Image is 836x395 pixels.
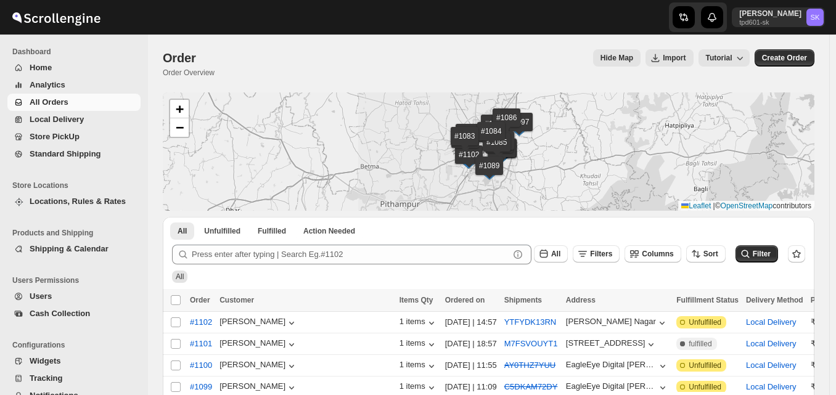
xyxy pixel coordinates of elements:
span: Local Delivery [30,115,84,124]
span: Order [190,296,210,304]
button: #1101 [182,334,219,354]
button: Analytics [7,76,141,94]
span: Action Needed [303,226,355,236]
span: Columns [642,250,673,258]
div: [DATE] | 18:57 [445,338,497,350]
span: Fulfilled [258,226,286,236]
span: Items Qty [400,296,433,304]
span: Saksham Khurna [806,9,824,26]
img: Marker [493,149,512,162]
span: #1099 [190,381,212,393]
text: SK [811,14,820,21]
button: Widgets [7,352,141,370]
span: Filters [590,250,612,258]
button: Fulfilled [250,222,293,240]
button: Local Delivery [746,382,797,391]
button: Columns [625,245,681,263]
button: [STREET_ADDRESS] [566,338,658,351]
img: Marker [486,124,504,138]
img: Marker [461,134,479,147]
span: Unfulfilled [689,360,721,370]
button: Cash Collection [7,305,141,322]
span: Filter [753,250,771,258]
span: Store PickUp [30,132,80,141]
button: Map action label [593,49,641,67]
s: C5DKAM72DY [504,382,558,391]
div: © contributors [678,201,814,211]
button: ActionNeeded [296,222,363,240]
img: Marker [510,123,528,136]
span: Shipments [504,296,542,304]
button: Sort [686,245,726,263]
span: Unfulfilled [689,317,721,327]
span: Unfulfilled [204,226,240,236]
input: Press enter after typing | Search Eg.#1102 [192,245,509,264]
div: [DATE] | 14:57 [445,316,497,328]
span: All [551,250,560,258]
span: Order [163,51,195,65]
span: + [176,101,184,116]
button: Local Delivery [746,317,797,327]
button: Unfulfilled [197,222,248,240]
p: [PERSON_NAME] [739,9,801,18]
img: ScrollEngine [10,2,102,33]
span: fulfilled [689,339,711,349]
span: All [178,226,187,236]
img: Marker [488,143,506,157]
img: Marker [456,139,474,153]
button: Import [645,49,693,67]
button: 1 items [400,360,438,372]
div: [STREET_ADDRESS] [566,338,645,348]
span: Shipping & Calendar [30,244,109,253]
button: Tracking [7,370,141,387]
span: Hide Map [600,53,633,63]
button: [PERSON_NAME] Nagar [566,317,668,329]
button: EagleEye Digital [PERSON_NAME] Extension [GEOGRAPHIC_DATA][PERSON_NAME] [566,381,669,394]
span: Customer [219,296,254,304]
span: Home [30,63,52,72]
button: AY0THZ7YUU [504,360,556,370]
div: EagleEye Digital [PERSON_NAME] Extension [GEOGRAPHIC_DATA][PERSON_NAME] [566,360,657,369]
div: [PERSON_NAME] [219,381,298,394]
a: Leaflet [681,202,711,210]
button: Users [7,288,141,305]
span: Analytics [30,80,65,89]
span: − [176,120,184,135]
span: #1100 [190,359,212,372]
p: tpd601-sk [739,18,801,26]
div: 1 items [400,317,438,329]
button: Shipping & Calendar [7,240,141,258]
a: Zoom out [170,118,189,137]
div: [DATE] | 11:09 [445,381,497,393]
img: Marker [480,166,499,180]
div: [PERSON_NAME] [219,317,298,329]
p: Order Overview [163,68,215,78]
button: EagleEye Digital [PERSON_NAME] Extension [GEOGRAPHIC_DATA][PERSON_NAME] [566,360,669,372]
span: All [176,272,184,281]
span: Configurations [12,340,142,350]
button: All [534,245,568,263]
button: YTFYDK13RN [504,317,557,327]
div: [PERSON_NAME] [219,338,298,351]
button: 1 items [400,381,438,394]
div: EagleEye Digital [PERSON_NAME] Extension [GEOGRAPHIC_DATA][PERSON_NAME] [566,381,657,391]
span: Store Locations [12,181,142,190]
img: Marker [498,118,516,132]
span: Price [811,296,829,304]
a: OpenStreetMap [721,202,773,210]
button: #1100 [182,356,219,375]
button: Local Delivery [746,339,797,348]
span: #1102 [190,316,212,328]
img: Marker [490,141,509,155]
img: Marker [456,137,474,150]
button: Create custom order [755,49,814,67]
span: Dashboard [12,47,142,57]
img: Marker [482,132,501,145]
span: | [713,202,715,210]
span: Locations, Rules & Rates [30,197,126,206]
span: Users Permissions [12,275,142,285]
span: Standard Shipping [30,149,101,158]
